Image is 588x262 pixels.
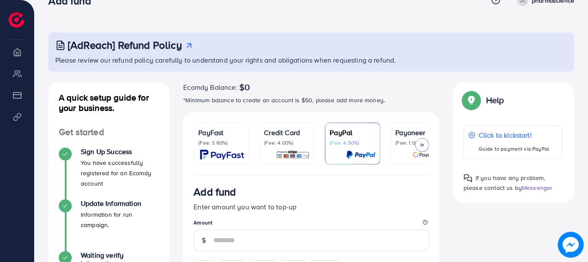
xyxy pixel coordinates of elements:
[183,95,439,105] p: *Minimum balance to create an account is $50, please add more money.
[68,39,182,51] h3: [AdReach] Refund Policy
[183,82,237,92] span: Ecomdy Balance:
[81,199,159,208] h4: Update Information
[330,139,375,146] p: (Fee: 4.50%)
[479,144,549,154] p: Guide to payment via PayPal
[464,174,472,183] img: Popup guide
[276,150,310,160] img: card
[479,130,549,140] p: Click to kickstart!
[81,209,159,230] p: Information for run campaign.
[48,199,169,251] li: Update Information
[413,150,441,160] img: card
[522,183,553,192] span: Messenger
[194,186,236,198] h3: Add fund
[9,12,24,28] img: logo
[486,95,504,105] p: Help
[264,139,310,146] p: (Fee: 4.00%)
[264,127,310,138] p: Credit Card
[55,55,569,65] p: Please review our refund policy carefully to understand your rights and obligations when requesti...
[464,174,545,192] span: If you have any problem, please contact us by
[558,232,584,258] img: image
[395,127,441,138] p: Payoneer
[48,127,169,138] h4: Get started
[81,158,159,189] p: You have successfully registered for an Ecomdy account
[194,219,429,230] legend: Amount
[464,92,479,108] img: Popup guide
[395,139,441,146] p: (Fee: 1.00%)
[346,150,375,160] img: card
[198,139,244,146] p: (Fee: 3.60%)
[330,127,375,138] p: PayPal
[48,148,169,199] li: Sign Up Success
[48,92,169,113] h4: A quick setup guide for your business.
[239,82,250,92] span: $0
[200,150,244,160] img: card
[198,127,244,138] p: PayFast
[194,202,429,212] p: Enter amount you want to top-up
[81,148,159,156] h4: Sign Up Success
